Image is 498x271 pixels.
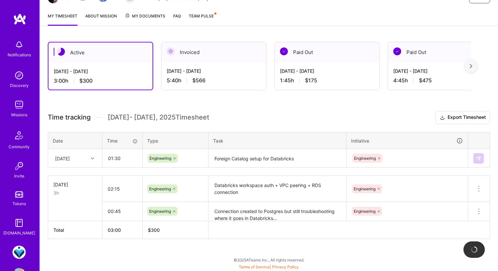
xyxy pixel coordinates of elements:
[280,77,374,84] div: 1:45 h
[85,13,117,26] a: About Mission
[13,69,26,82] img: discovery
[11,246,27,259] a: MedArrive: Devops
[435,111,490,124] button: Export Timesheet
[40,252,498,268] div: © 2025 ATeams Inc., All rights reserved.
[8,51,31,58] div: Notifications
[91,157,94,160] i: icon Chevron
[280,47,288,55] img: Paid Out
[150,156,171,161] span: Engineering
[173,13,181,26] a: FAQ
[272,264,299,269] a: Privacy Policy
[149,186,171,191] span: Engineering
[149,209,171,214] span: Engineering
[393,47,401,55] img: Paid Out
[208,132,346,149] th: Task
[13,98,26,111] img: teamwork
[13,13,26,25] img: logo
[167,47,175,55] img: Invoiced
[13,216,26,230] img: guide book
[3,230,35,236] div: [DOMAIN_NAME]
[351,137,463,145] div: Initiative
[239,264,270,269] a: Terms of Service
[167,77,261,84] div: 5:40 h
[53,181,97,188] div: [DATE]
[275,42,379,62] div: Paid Out
[11,127,27,143] img: Community
[102,221,143,239] th: 03:00
[102,203,142,220] input: HH:MM
[108,113,209,122] span: [DATE] - [DATE] , 2025 Timesheet
[54,77,147,84] div: 3:00 h
[11,111,27,118] div: Missions
[48,13,77,26] a: My timesheet
[167,68,261,74] div: [DATE] - [DATE]
[476,156,481,161] img: Submit
[54,68,147,75] div: [DATE] - [DATE]
[13,246,26,259] img: MedArrive: Devops
[107,137,138,144] div: Time
[9,143,30,150] div: Community
[354,209,375,214] span: Engineering
[13,159,26,173] img: Invite
[305,77,317,84] span: $175
[470,246,478,254] img: loading
[393,68,487,74] div: [DATE] - [DATE]
[189,14,214,18] span: Team Pulse
[48,113,91,122] span: Time tracking
[419,77,432,84] span: $475
[388,42,493,62] div: Paid Out
[189,13,216,26] a: Team Pulse
[10,82,29,89] div: Discovery
[143,132,208,149] th: Type
[13,200,26,207] div: Tokens
[79,77,93,84] span: $300
[148,227,160,233] span: $ 300
[161,42,266,62] div: Invoiced
[470,64,472,68] img: right
[48,132,102,149] th: Date
[239,264,299,269] span: |
[102,180,142,198] input: HH:MM
[125,13,165,20] span: My Documents
[103,149,142,167] input: HH:MM
[209,176,346,201] textarea: Databricks workspace auth + VPC peering + RDS connection
[125,13,165,26] a: My Documents
[15,191,23,198] img: tokens
[354,186,375,191] span: Engineering
[473,153,484,164] div: null
[55,155,70,162] div: [DATE]
[53,189,97,196] div: 3h
[209,203,346,221] textarea: Connection created to Postgres but still troubleshooting where it goes in Databricks...
[440,114,445,121] i: icon Download
[48,42,152,63] div: Active
[14,173,24,179] div: Invite
[393,77,487,84] div: 4:45 h
[13,38,26,51] img: bell
[280,68,374,74] div: [DATE] - [DATE]
[209,150,346,167] textarea: Foreign Catalog setup for Databricks
[354,156,376,161] span: Engineering
[48,221,102,239] th: Total
[57,48,65,56] img: Active
[192,77,206,84] span: $566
